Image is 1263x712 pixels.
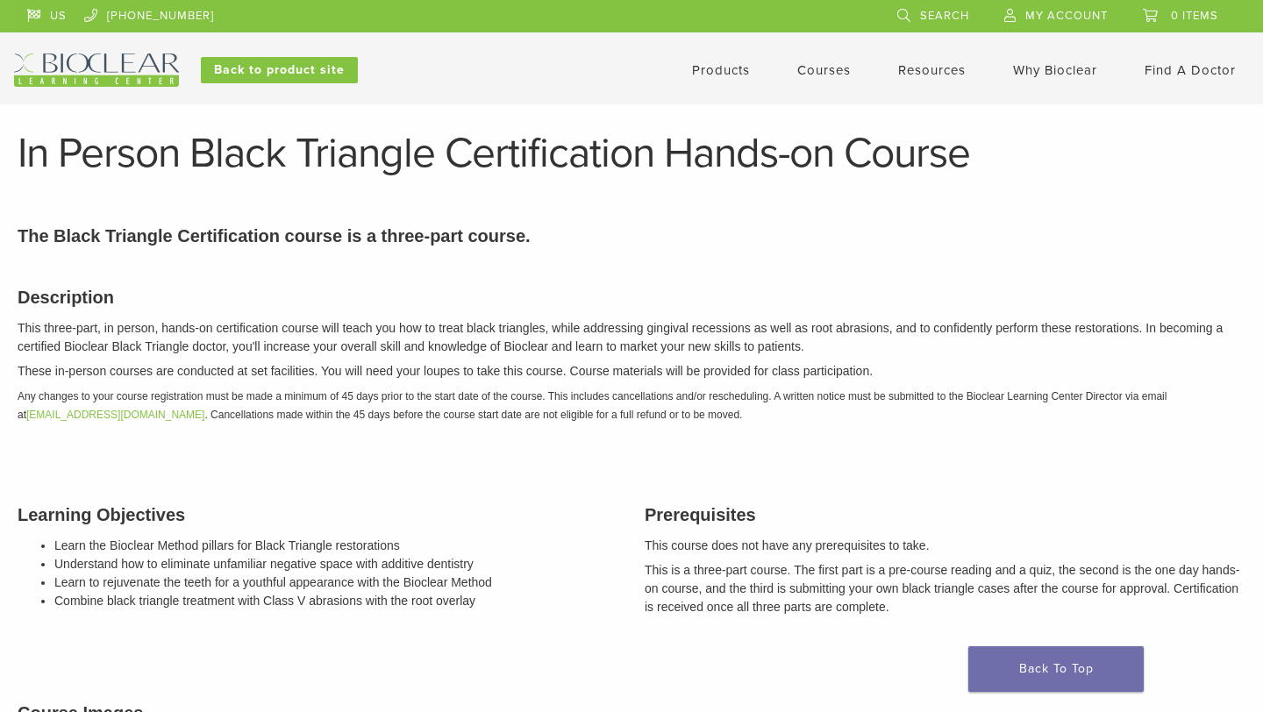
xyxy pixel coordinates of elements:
h3: Description [18,284,1245,310]
em: Any changes to your course registration must be made a minimum of 45 days prior to the start date... [18,390,1167,421]
li: Understand how to eliminate unfamiliar negative space with additive dentistry [54,555,618,573]
span: 0 items [1171,9,1218,23]
span: My Account [1025,9,1108,23]
h1: In Person Black Triangle Certification Hands-on Course [18,132,1245,174]
h3: Prerequisites [645,502,1245,528]
li: Learn the Bioclear Method pillars for Black Triangle restorations [54,537,618,555]
a: Find A Doctor [1145,62,1236,78]
a: Products [692,62,750,78]
li: Combine black triangle treatment with Class V abrasions with the root overlay [54,592,618,610]
p: These in-person courses are conducted at set facilities. You will need your loupes to take this c... [18,362,1245,381]
a: Back to product site [201,57,358,83]
span: Search [920,9,969,23]
a: [EMAIL_ADDRESS][DOMAIN_NAME] [26,409,204,421]
p: This is a three-part course. The first part is a pre-course reading and a quiz, the second is the... [645,561,1245,616]
h3: Learning Objectives [18,502,618,528]
img: Bioclear [14,53,179,87]
p: This course does not have any prerequisites to take. [645,537,1245,555]
a: Back To Top [968,646,1144,692]
p: The Black Triangle Certification course is a three-part course. [18,223,1245,249]
li: Learn to rejuvenate the teeth for a youthful appearance with the Bioclear Method [54,573,618,592]
a: Resources [898,62,966,78]
a: Courses [797,62,851,78]
p: This three-part, in person, hands-on certification course will teach you how to treat black trian... [18,319,1245,356]
a: Why Bioclear [1013,62,1097,78]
